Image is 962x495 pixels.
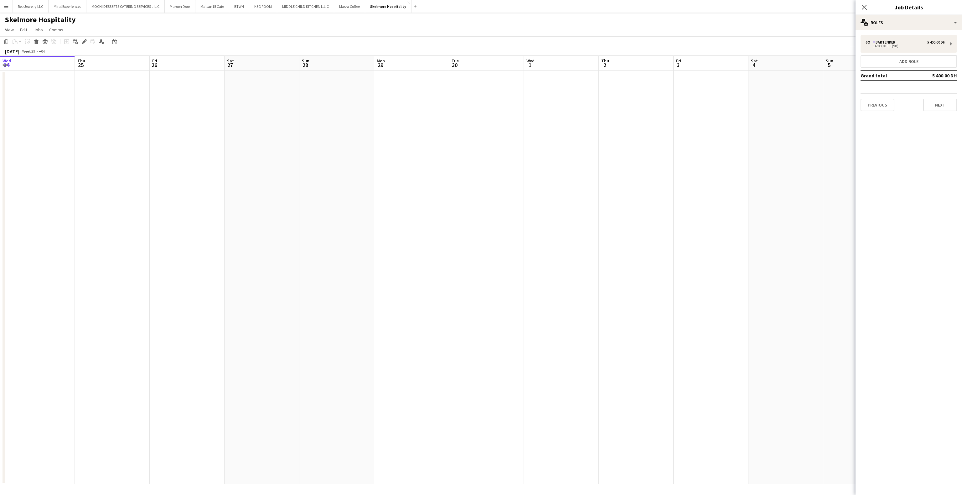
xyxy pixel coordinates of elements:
[365,0,411,13] button: Skelmore Hospitality
[334,0,365,13] button: Masra Coffee
[227,58,234,64] span: Sat
[77,58,85,64] span: Thu
[675,61,681,69] span: 3
[2,61,11,69] span: 24
[750,61,758,69] span: 4
[76,61,85,69] span: 25
[5,27,14,33] span: View
[866,40,873,44] div: 6 x
[5,15,76,24] h1: Skelmore Hospitality
[601,58,609,64] span: Thu
[20,27,27,33] span: Edit
[918,70,957,81] td: 5 400.00 DH
[13,0,49,13] button: Rep Jewelry LLC
[866,44,945,48] div: 16:00-01:00 (9h)
[5,48,19,55] div: [DATE]
[152,58,157,64] span: Fri
[151,61,157,69] span: 26
[229,0,249,13] button: BTWN
[18,26,30,34] a: Edit
[856,15,962,30] div: Roles
[923,99,957,111] button: Next
[751,58,758,64] span: Sat
[927,40,945,44] div: 5 400.00 DH
[195,0,229,13] button: Maisan15 Cafe
[525,61,535,69] span: 1
[861,55,957,68] button: Add role
[3,26,16,34] a: View
[249,0,277,13] button: KEG ROOM
[21,49,36,54] span: Week 39
[600,61,609,69] span: 2
[826,58,833,64] span: Sun
[377,58,385,64] span: Mon
[861,99,894,111] button: Previous
[861,70,918,81] td: Grand total
[49,27,63,33] span: Comms
[873,40,898,44] div: Bartender
[39,49,45,54] div: +04
[452,58,459,64] span: Tue
[856,3,962,11] h3: Job Details
[451,61,459,69] span: 30
[31,26,45,34] a: Jobs
[3,58,11,64] span: Wed
[49,0,86,13] button: Miral Experiences
[376,61,385,69] span: 29
[825,61,833,69] span: 5
[676,58,681,64] span: Fri
[86,0,165,13] button: MOCHI DESSERTS CATERING SERVICES L.L.C
[301,61,309,69] span: 28
[47,26,66,34] a: Comms
[34,27,43,33] span: Jobs
[526,58,535,64] span: Wed
[302,58,309,64] span: Sun
[226,61,234,69] span: 27
[277,0,334,13] button: MIDDLE CHILD KITCHEN L.L.C
[165,0,195,13] button: Maroon Door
